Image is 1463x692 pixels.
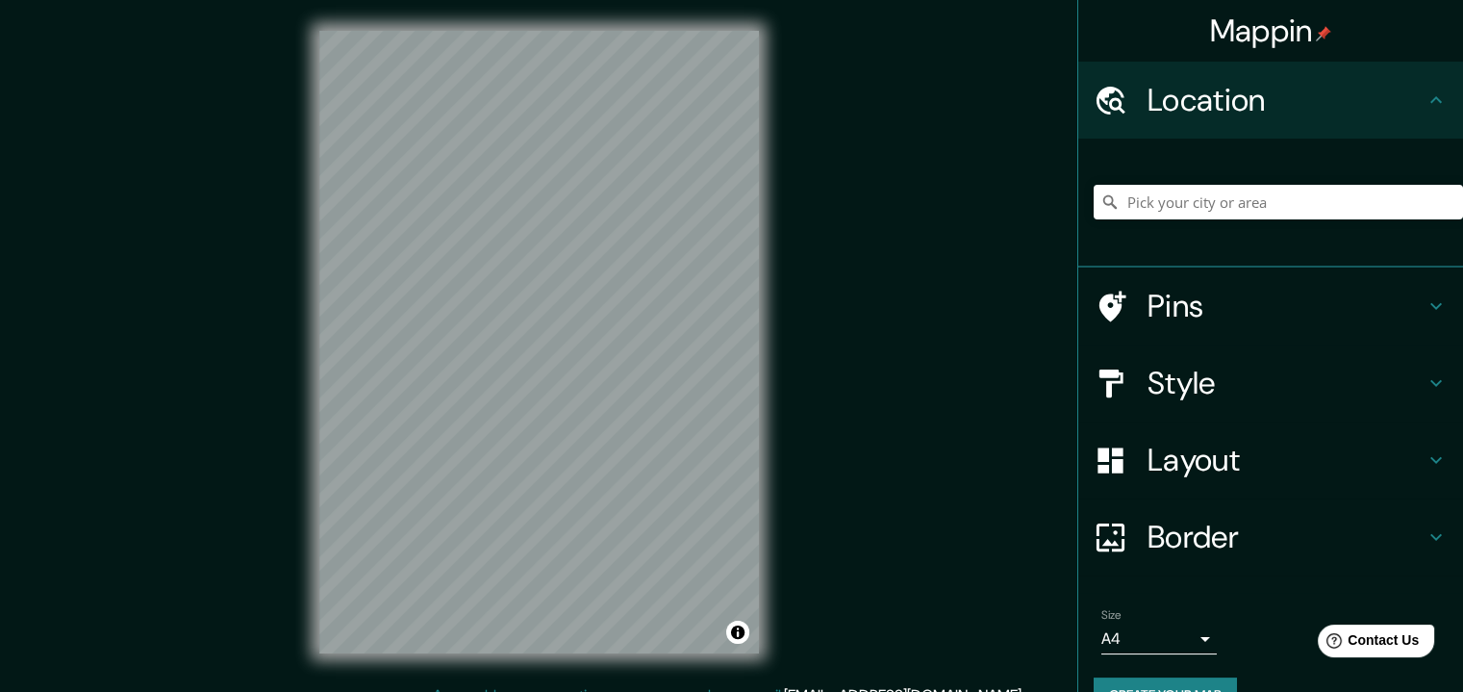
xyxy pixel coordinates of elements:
[1078,422,1463,499] div: Layout
[1078,345,1463,422] div: Style
[726,621,749,644] button: Toggle attribution
[1101,607,1122,624] label: Size
[1210,12,1332,50] h4: Mappin
[1094,185,1463,219] input: Pick your city or area
[1148,518,1425,556] h4: Border
[1078,268,1463,345] div: Pins
[1148,81,1425,119] h4: Location
[1078,62,1463,139] div: Location
[1078,499,1463,576] div: Border
[319,31,759,654] canvas: Map
[1316,26,1331,41] img: pin-icon.png
[1101,624,1217,654] div: A4
[1148,287,1425,325] h4: Pins
[1292,617,1442,671] iframe: Help widget launcher
[1148,441,1425,479] h4: Layout
[1148,364,1425,402] h4: Style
